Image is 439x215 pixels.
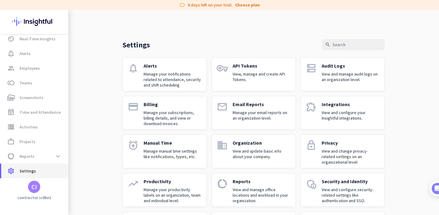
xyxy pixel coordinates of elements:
[212,96,296,130] a: emailEmail ReportsManage your email reports on an organization level.
[7,153,15,160] i: data_usage
[1,134,68,149] a: work_outlineProjects
[1,90,68,105] a: perm_mediaScreenshots
[1,164,68,178] a: settingsSettings
[306,101,317,112] i: extension
[144,101,202,107] p: Billing
[20,65,40,72] span: Employees
[322,39,385,50] input: Search
[233,110,291,121] p: Manage your email reports on an organization level.
[7,50,15,57] i: notification_important
[123,57,207,91] a: notificationsAlertsManage your notifications related to attendance, security and shift scheduling
[325,42,330,47] i: search
[123,173,207,207] a: trending_upProductivityManage your productivity labels on an organization, team and individual le...
[128,140,139,151] i: alarm_add
[128,178,139,189] i: trending_up
[212,173,296,207] a: data_usageReportsView and manage office locations and workload in your organization.
[306,178,317,189] i: admin_panel_settings
[233,187,291,203] p: View and manage office locations and workload in your organization.
[144,178,202,184] p: Productivity
[1,76,68,90] a: tollTeams
[1,46,68,61] a: notification_importantAlerts
[7,65,15,72] i: group
[1,120,68,134] a: storageActivities
[128,63,139,74] i: notifications
[179,2,185,8] i: label
[20,109,61,116] span: Time and Attendance
[20,94,43,101] span: Screenshots
[144,71,202,88] p: Manage your notifications related to attendance, security and shift scheduling
[1,149,68,164] a: data_usageReportsexpand_more
[212,135,296,168] a: domainOrganizationView and update basic info about your company.
[7,167,15,175] i: settings
[322,71,380,82] p: View and manage audit logs on an organization level.
[144,148,202,159] p: Manage manual time settings like notifications, types, etc.
[7,94,15,101] i: perm_media
[322,63,380,69] p: Audit Logs
[233,101,291,107] p: Email Reports
[20,50,31,57] span: Alerts
[144,63,202,69] p: Alerts
[306,140,317,151] i: lock
[1,105,68,120] a: event_noteTime and Attendance
[233,71,291,82] p: View, manage and create API Tokens.
[233,178,291,184] p: Reports
[322,140,380,146] p: Privacy
[233,63,291,69] p: API Tokens
[301,57,385,91] a: dnsAudit LogsView and manage audit logs on an organization level.
[322,148,380,165] p: View and change privacy-related settings on an organizational level.
[212,57,296,91] a: vpn_keyAPI TokensView, manage and create API Tokens.
[217,178,228,189] i: data_usage
[7,79,15,87] i: toll
[128,101,139,112] i: payment
[233,140,291,146] p: Organization
[301,173,385,207] a: admin_panel_settingsSecurity and IdentityView and configure security-related settings like authen...
[144,110,202,126] p: Manage your subscriptions, billing details, and view or download invoices.
[144,187,202,203] p: Manage your productivity labels on an organization, team and individual level.
[7,123,15,131] i: storage
[20,79,32,87] span: Teams
[217,63,228,74] i: vpn_key
[20,153,34,160] span: Reports
[306,63,317,74] i: dns
[20,167,36,175] span: Settings
[1,61,68,76] a: groupEmployees
[322,101,380,107] p: Integrations
[20,138,35,145] span: Projects
[235,2,260,8] a: Choose plan
[20,35,55,43] span: Real-Time Insights
[7,109,15,116] i: event_note
[301,96,385,130] a: extensionIntegrationsView and configure your Insightful integrations.
[7,138,15,145] i: work_outline
[233,148,291,159] p: View and update basic info about your company.
[217,140,228,151] i: domain
[301,135,385,168] a: lockPrivacyView and change privacy-related settings on an organizational level.
[123,96,207,130] a: paymentBillingManage your subscriptions, billing details, and view or download invoices.
[52,151,63,162] button: expand_more
[31,184,37,190] div: CI
[217,101,228,112] i: email
[123,40,150,50] p: Settings
[322,178,380,184] p: Security and Identity
[7,35,15,43] i: av_timer
[20,123,38,131] span: Activities
[123,135,207,168] a: alarm_addManual TimeManage manual time settings like notifications, types, etc.
[1,32,68,46] a: av_timerReal-Time Insights
[322,110,380,121] p: View and configure your Insightful integrations.
[322,187,380,203] p: View and configure security-related settings like authentication and SSO.
[144,140,202,146] p: Manual Time
[12,10,56,34] img: Insightful logo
